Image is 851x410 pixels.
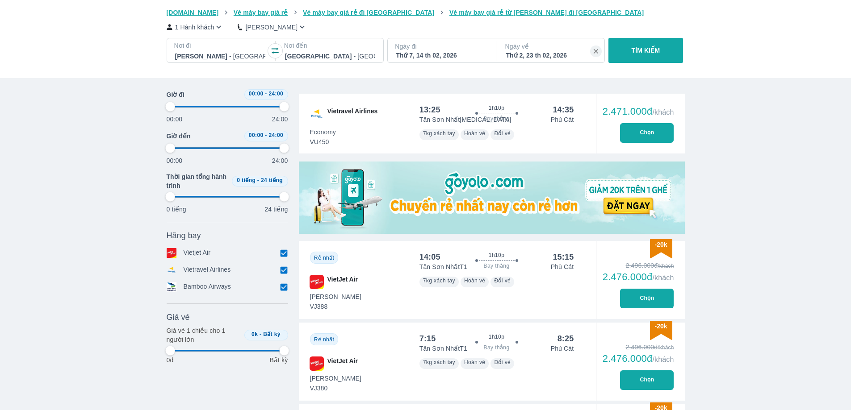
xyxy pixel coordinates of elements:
span: 24 tiếng [261,177,283,183]
p: [PERSON_NAME] [245,23,298,32]
span: 00:00 [249,91,264,97]
span: Giờ đến [167,132,191,141]
p: Bất kỳ [269,356,288,364]
span: 00:00 [249,132,264,138]
p: Nơi đi [174,41,266,50]
p: Phù Cát [551,115,574,124]
span: Hãng bay [167,230,201,241]
p: 00:00 [167,156,183,165]
p: 0 tiếng [167,205,186,214]
span: Vé máy bay giá rẻ đi [GEOGRAPHIC_DATA] [303,9,434,16]
span: [PERSON_NAME] [310,374,361,383]
span: Đổi vé [494,130,511,137]
p: 1 Hành khách [175,23,214,32]
span: Vietravel Airlines [327,107,378,121]
span: 1h10p [489,333,504,340]
img: VJ [310,356,324,371]
span: 24:00 [268,132,283,138]
span: Đổi vé [494,277,511,284]
div: 14:05 [419,252,440,262]
span: 7kg xách tay [423,130,455,137]
button: 1 Hành khách [167,22,224,32]
div: 2.476.000đ [603,272,674,282]
span: Vé máy bay giá rẻ [234,9,288,16]
p: 24:00 [272,115,288,124]
p: Phù Cát [551,262,574,271]
button: [PERSON_NAME] [238,22,307,32]
div: 2.471.000đ [603,106,674,117]
div: 8:25 [558,333,574,344]
span: 7kg xách tay [423,277,455,284]
span: 1h10p [489,104,504,112]
p: Tân Sơn Nhất T1 [419,262,467,271]
span: Economy [310,128,336,137]
div: 2.496.000đ [603,343,674,352]
span: VU450 [310,137,336,146]
span: Thời gian tổng hành trình [167,172,228,190]
p: Phù Cát [551,344,574,353]
span: -20k [654,323,667,330]
p: Bamboo Airways [184,282,231,292]
p: 24:00 [272,156,288,165]
img: VU [310,107,324,121]
button: TÌM KIẾM [608,38,683,63]
div: 13:25 [419,104,440,115]
span: Giờ đi [167,90,184,99]
p: Giá vé 1 chiều cho 1 người lớn [167,326,241,344]
span: /khách [652,356,674,363]
span: - [265,132,267,138]
span: Vé máy bay giá rẻ từ [PERSON_NAME] đi [GEOGRAPHIC_DATA] [449,9,644,16]
p: 00:00 [167,115,183,124]
p: Nơi đến [284,41,376,50]
span: 1h10p [489,252,504,259]
img: discount [650,239,672,258]
span: VJ388 [310,302,361,311]
button: Chọn [620,289,674,308]
p: Vietravel Airlines [184,265,231,275]
p: Tân Sơn Nhất T1 [419,344,467,353]
div: 2.476.000đ [603,353,674,364]
button: Chọn [620,370,674,390]
span: -20k [654,241,667,248]
span: - [257,177,259,183]
span: Hoàn vé [464,277,486,284]
span: /khách [652,108,674,116]
span: - [265,91,267,97]
span: - [260,331,261,337]
div: 15:15 [553,252,574,262]
p: Vietjet Air [184,248,211,258]
p: Ngày về [505,42,597,51]
p: 24 tiếng [264,205,288,214]
span: Hoàn vé [464,130,486,137]
div: 7:15 [419,333,436,344]
span: Đổi vé [494,359,511,365]
span: Rẻ nhất [314,336,334,343]
p: 0đ [167,356,174,364]
img: discount [650,321,672,340]
div: 2.496.000đ [603,261,674,270]
span: 0 tiếng [237,177,256,183]
span: /khách [652,274,674,282]
span: VJ380 [310,384,361,393]
span: Bất kỳ [263,331,281,337]
button: Chọn [620,123,674,143]
nav: breadcrumb [167,8,685,17]
span: VietJet Air [327,356,358,371]
img: media-0 [299,162,685,234]
span: Rẻ nhất [314,255,334,261]
span: 24:00 [268,91,283,97]
p: TÌM KIẾM [632,46,660,55]
p: Tân Sơn Nhất [MEDICAL_DATA] [419,115,511,124]
span: 0k [252,331,258,337]
img: VJ [310,275,324,289]
div: 14:35 [553,104,574,115]
span: VietJet Air [327,275,358,289]
span: Hoàn vé [464,359,486,365]
div: Thứ 2, 23 th 02, 2026 [506,51,596,60]
span: [PERSON_NAME] [310,292,361,301]
span: [DOMAIN_NAME] [167,9,219,16]
p: Ngày đi [395,42,487,51]
div: Thứ 7, 14 th 02, 2026 [396,51,486,60]
span: Giá vé [167,312,190,323]
span: 7kg xách tay [423,359,455,365]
